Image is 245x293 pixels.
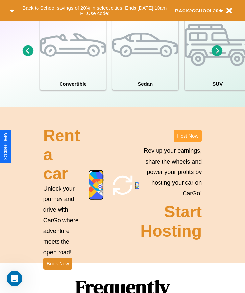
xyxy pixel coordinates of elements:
[43,126,82,183] h2: Rent a car
[7,271,22,286] iframe: Intercom live chat
[43,258,72,270] button: Book Now
[135,182,139,189] img: phone
[40,78,106,90] h4: Convertible
[14,3,175,18] button: Back to School savings of 20% in select cities! Ends [DATE] 10am PT.Use code:
[89,170,104,200] img: phone
[140,202,202,240] h2: Start Hosting
[140,146,202,199] p: Rev up your earnings, share the wheels and power your profits by hosting your car on CarGo!
[174,130,202,142] button: Host Now
[175,8,219,13] b: BACK2SCHOOL20
[3,133,8,160] div: Give Feedback
[112,78,178,90] h4: Sedan
[43,183,82,258] p: Unlock your journey and drive with CarGo where adventure meets the open road!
